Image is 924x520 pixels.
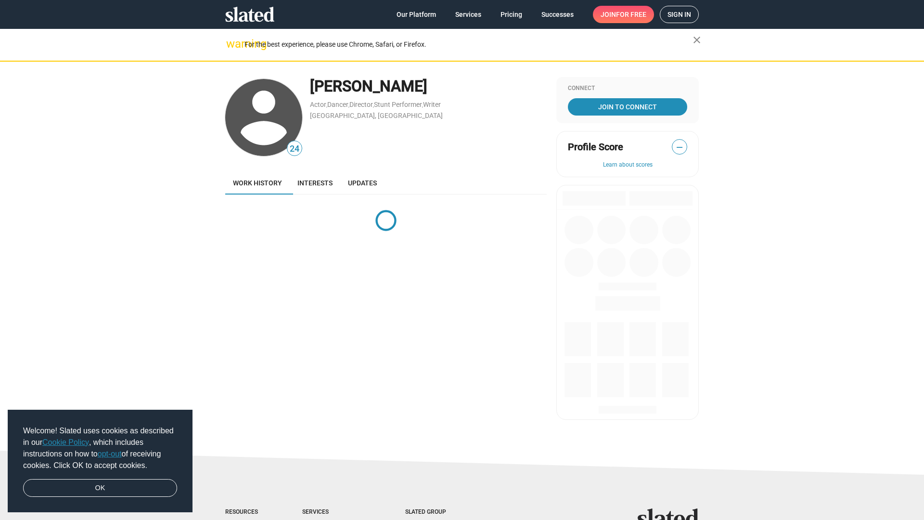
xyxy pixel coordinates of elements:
mat-icon: warning [226,38,238,50]
a: Updates [340,171,385,195]
span: Sign in [667,6,691,23]
span: 24 [287,143,302,156]
span: , [373,103,374,108]
span: for free [616,6,646,23]
a: Dancer [327,101,348,108]
button: Learn about scores [568,161,687,169]
span: Updates [348,179,377,187]
div: For the best experience, please use Chrome, Safari, or Firefox. [244,38,693,51]
span: Our Platform [397,6,436,23]
span: , [326,103,327,108]
a: opt-out [98,450,122,458]
mat-icon: close [691,34,703,46]
a: Pricing [493,6,530,23]
span: Interests [297,179,333,187]
span: , [422,103,423,108]
a: [GEOGRAPHIC_DATA], [GEOGRAPHIC_DATA] [310,112,443,119]
span: , [348,103,349,108]
a: dismiss cookie message [23,479,177,497]
a: Cookie Policy [42,438,89,446]
span: Pricing [500,6,522,23]
div: [PERSON_NAME] [310,76,547,97]
div: Slated Group [405,508,471,516]
a: Actor [310,101,326,108]
span: Successes [541,6,574,23]
a: Join To Connect [568,98,687,116]
a: Writer [423,101,441,108]
a: Services [448,6,489,23]
span: Services [455,6,481,23]
div: Resources [225,508,264,516]
a: Joinfor free [593,6,654,23]
a: Director [349,101,373,108]
span: — [672,141,687,154]
div: cookieconsent [8,410,192,513]
a: Stunt Performer [374,101,422,108]
span: Welcome! Slated uses cookies as described in our , which includes instructions on how to of recei... [23,425,177,471]
div: Services [302,508,367,516]
span: Work history [233,179,282,187]
a: Interests [290,171,340,195]
a: Work history [225,171,290,195]
a: Sign in [660,6,699,23]
a: Successes [534,6,581,23]
span: Join To Connect [570,98,685,116]
span: Join [601,6,646,23]
div: Connect [568,85,687,92]
span: Profile Score [568,141,623,154]
a: Our Platform [389,6,444,23]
